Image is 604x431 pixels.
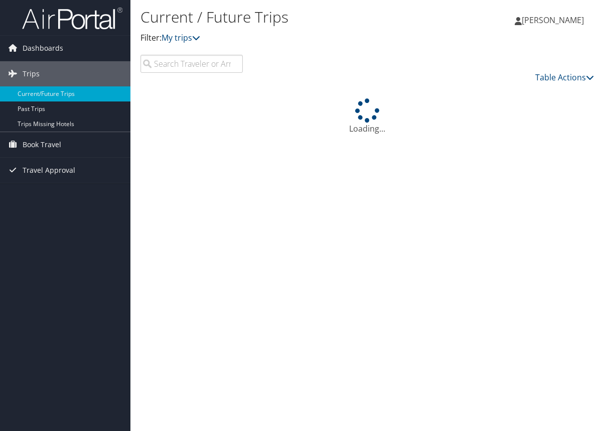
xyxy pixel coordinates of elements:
[162,32,200,43] a: My trips
[522,15,584,26] span: [PERSON_NAME]
[140,55,243,73] input: Search Traveler or Arrival City
[515,5,594,35] a: [PERSON_NAME]
[23,36,63,61] span: Dashboards
[22,7,122,30] img: airportal-logo.png
[535,72,594,83] a: Table Actions
[23,158,75,183] span: Travel Approval
[23,132,61,157] span: Book Travel
[140,98,594,135] div: Loading...
[23,61,40,86] span: Trips
[140,32,443,45] p: Filter:
[140,7,443,28] h1: Current / Future Trips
